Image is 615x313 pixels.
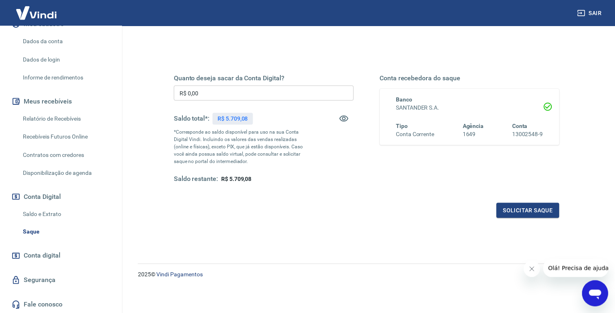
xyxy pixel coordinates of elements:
button: Conta Digital [10,188,112,206]
span: Olá! Precisa de ajuda? [5,6,69,12]
h6: 1649 [463,130,484,139]
h5: Saldo restante: [174,175,218,183]
p: *Corresponde ao saldo disponível para uso na sua Conta Digital Vindi. Incluindo os valores das ve... [174,128,309,165]
a: Saque [20,224,112,240]
h6: 13002548-9 [512,130,543,139]
a: Conta digital [10,247,112,265]
a: Recebíveis Futuros Online [20,128,112,145]
h6: SANTANDER S.A. [396,104,544,112]
span: Conta digital [24,250,60,262]
a: Dados da conta [20,33,112,50]
img: Vindi [10,0,63,25]
span: Banco [396,96,413,103]
a: Dados de login [20,51,112,68]
iframe: Mensagem da empresa [544,259,608,277]
h5: Quanto deseja sacar da Conta Digital? [174,74,354,82]
p: R$ 5.709,08 [218,115,248,123]
iframe: Fechar mensagem [524,261,540,277]
iframe: Botão para abrir a janela de mensagens [582,280,608,306]
span: Tipo [396,123,408,129]
button: Sair [576,6,605,21]
a: Vindi Pagamentos [157,271,203,278]
button: Solicitar saque [497,203,559,218]
a: Contratos com credores [20,147,112,163]
h5: Saldo total*: [174,115,209,123]
a: Relatório de Recebíveis [20,110,112,127]
a: Informe de rendimentos [20,69,112,86]
p: 2025 © [138,271,595,279]
button: Meus recebíveis [10,93,112,110]
span: Agência [463,123,484,129]
a: Disponibilização de agenda [20,165,112,181]
a: Saldo e Extrato [20,206,112,223]
span: R$ 5.709,08 [221,176,251,182]
a: Segurança [10,271,112,289]
h5: Conta recebedora do saque [380,74,560,82]
h6: Conta Corrente [396,130,435,139]
span: Conta [512,123,528,129]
